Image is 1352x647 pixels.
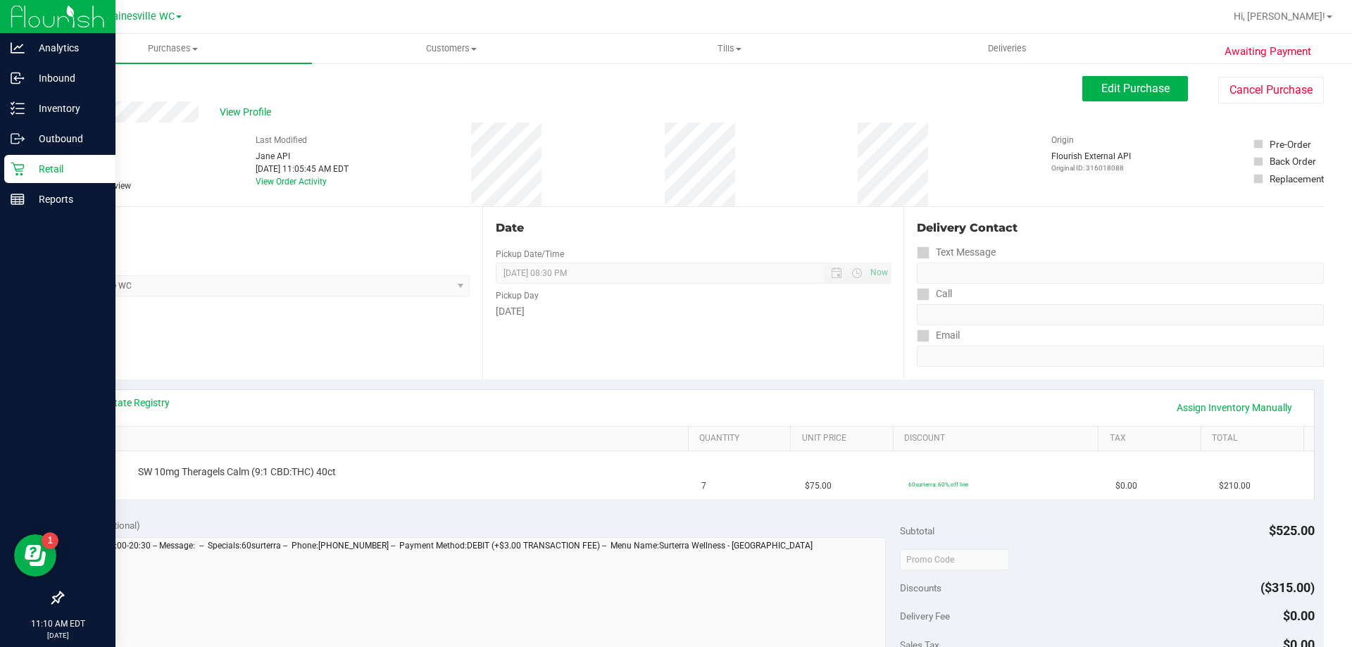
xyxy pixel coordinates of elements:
[11,192,25,206] inline-svg: Reports
[1101,82,1170,95] span: Edit Purchase
[591,42,868,55] span: Tills
[1269,523,1315,538] span: $525.00
[25,100,109,117] p: Inventory
[6,617,109,630] p: 11:10 AM EDT
[917,284,952,304] label: Call
[1168,396,1301,420] a: Assign Inventory Manually
[106,11,175,23] span: Gainesville WC
[496,304,890,319] div: [DATE]
[25,70,109,87] p: Inbound
[917,220,1324,237] div: Delivery Contact
[1270,137,1311,151] div: Pre-Order
[1212,433,1298,444] a: Total
[1270,172,1324,186] div: Replacement
[1283,608,1315,623] span: $0.00
[25,130,109,147] p: Outbound
[917,325,960,346] label: Email
[805,479,832,493] span: $75.00
[1225,44,1311,60] span: Awaiting Payment
[256,134,307,146] label: Last Modified
[1051,163,1131,173] p: Original ID: 316018088
[900,525,934,536] span: Subtotal
[256,150,349,163] div: Jane API
[1218,77,1324,103] button: Cancel Purchase
[802,433,888,444] a: Unit Price
[83,433,682,444] a: SKU
[900,610,950,622] span: Delivery Fee
[85,396,170,410] a: View State Registry
[11,41,25,55] inline-svg: Analytics
[908,481,968,488] span: 60surterra: 60% off line
[11,71,25,85] inline-svg: Inbound
[1234,11,1325,22] span: Hi, [PERSON_NAME]!
[42,532,58,549] iframe: Resource center unread badge
[904,433,1093,444] a: Discount
[11,132,25,146] inline-svg: Outbound
[11,162,25,176] inline-svg: Retail
[11,101,25,115] inline-svg: Inventory
[900,549,1009,570] input: Promo Code
[6,630,109,641] p: [DATE]
[917,242,996,263] label: Text Message
[917,304,1324,325] input: Format: (999) 999-9999
[220,105,276,120] span: View Profile
[34,34,312,63] a: Purchases
[900,575,941,601] span: Discounts
[62,220,470,237] div: Location
[1110,433,1196,444] a: Tax
[1219,479,1251,493] span: $210.00
[699,433,785,444] a: Quantity
[1082,76,1188,101] button: Edit Purchase
[313,42,589,55] span: Customers
[14,534,56,577] iframe: Resource center
[701,479,706,493] span: 7
[917,263,1324,284] input: Format: (999) 999-9999
[868,34,1146,63] a: Deliveries
[1115,479,1137,493] span: $0.00
[1270,154,1316,168] div: Back Order
[1051,150,1131,173] div: Flourish External API
[256,163,349,175] div: [DATE] 11:05:45 AM EDT
[1051,134,1074,146] label: Origin
[590,34,868,63] a: Tills
[25,191,109,208] p: Reports
[25,39,109,56] p: Analytics
[496,289,539,302] label: Pickup Day
[969,42,1046,55] span: Deliveries
[1260,580,1315,595] span: ($315.00)
[496,220,890,237] div: Date
[312,34,590,63] a: Customers
[256,177,327,187] a: View Order Activity
[138,465,336,479] span: SW 10mg Theragels Calm (9:1 CBD:THC) 40ct
[34,42,312,55] span: Purchases
[496,248,564,260] label: Pickup Date/Time
[25,161,109,177] p: Retail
